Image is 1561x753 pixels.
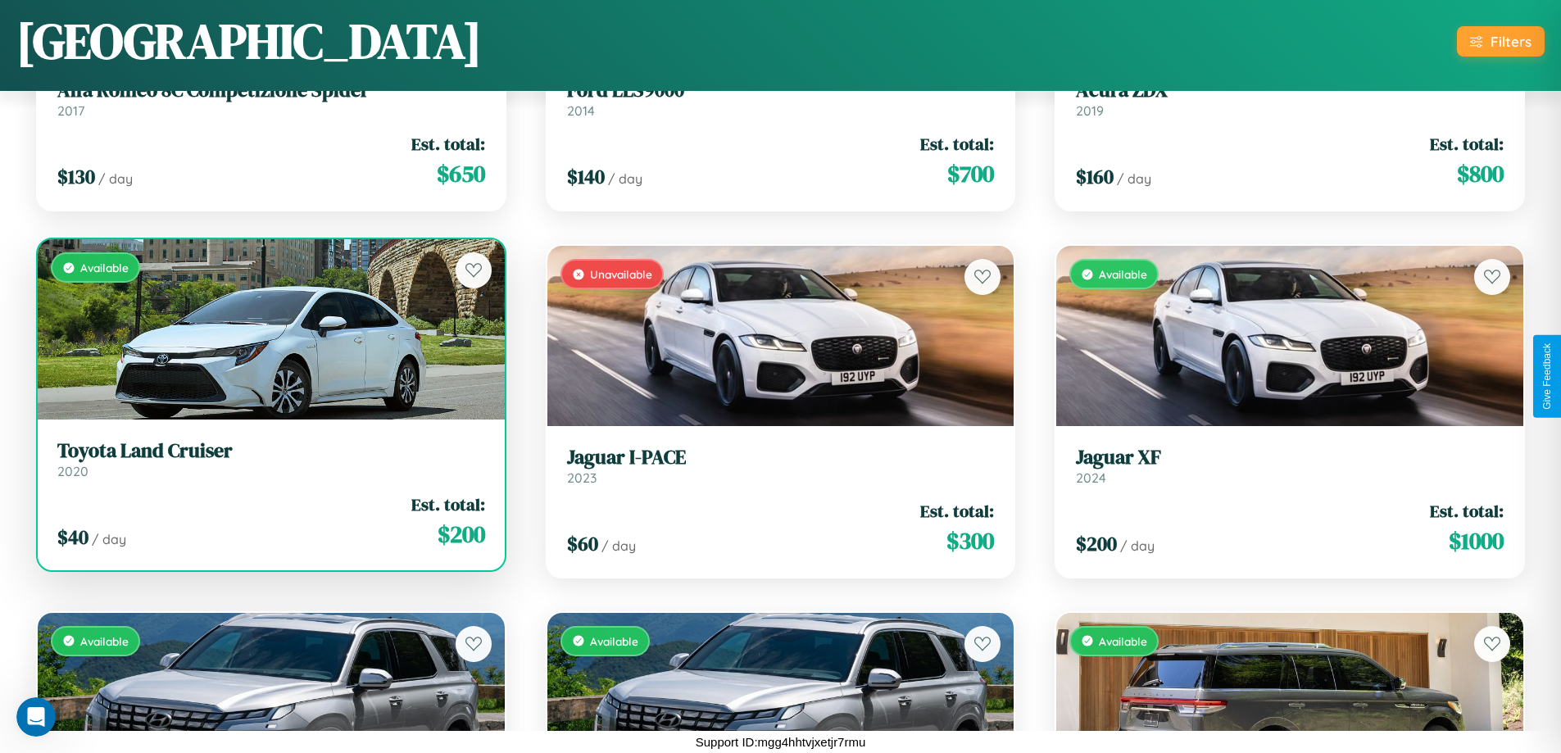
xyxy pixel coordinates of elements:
span: 2014 [567,102,595,119]
span: Available [1099,634,1147,648]
span: Est. total: [920,499,994,523]
h3: Ford LLS9000 [567,79,995,102]
span: $ 40 [57,524,88,551]
a: Alfa Romeo 8C Competizione Spider2017 [57,79,485,119]
span: Available [1099,267,1147,281]
span: / day [98,170,133,187]
span: / day [1120,538,1155,554]
span: / day [601,538,636,554]
span: 2020 [57,463,88,479]
span: Available [80,634,129,648]
span: $ 140 [567,163,605,190]
span: $ 700 [947,157,994,190]
h1: [GEOGRAPHIC_DATA] [16,7,482,75]
a: Toyota Land Cruiser2020 [57,439,485,479]
span: Est. total: [920,132,994,156]
span: $ 130 [57,163,95,190]
span: / day [608,170,642,187]
a: Jaguar I-PACE2023 [567,446,995,486]
a: Jaguar XF2024 [1076,446,1504,486]
a: Acura ZDX2019 [1076,79,1504,119]
iframe: Intercom live chat [16,697,56,737]
span: $ 1000 [1449,524,1504,557]
span: / day [92,531,126,547]
span: Available [80,261,129,274]
span: Est. total: [1430,499,1504,523]
span: Est. total: [411,492,485,516]
span: Est. total: [1430,132,1504,156]
span: Unavailable [590,267,652,281]
span: $ 650 [437,157,485,190]
div: Filters [1491,33,1532,50]
h3: Toyota Land Cruiser [57,439,485,463]
span: Available [590,634,638,648]
div: Give Feedback [1541,343,1553,410]
span: 2024 [1076,469,1106,486]
span: 2019 [1076,102,1104,119]
h3: Alfa Romeo 8C Competizione Spider [57,79,485,102]
span: 2023 [567,469,597,486]
span: 2017 [57,102,84,119]
p: Support ID: mgg4hhtvjxetjr7rmu [696,731,866,753]
span: $ 200 [1076,530,1117,557]
span: $ 160 [1076,163,1114,190]
h3: Jaguar XF [1076,446,1504,469]
span: $ 60 [567,530,598,557]
h3: Acura ZDX [1076,79,1504,102]
button: Filters [1457,26,1545,57]
a: Ford LLS90002014 [567,79,995,119]
h3: Jaguar I-PACE [567,446,995,469]
span: $ 300 [946,524,994,557]
span: Est. total: [411,132,485,156]
span: $ 800 [1457,157,1504,190]
span: $ 200 [438,518,485,551]
span: / day [1117,170,1151,187]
